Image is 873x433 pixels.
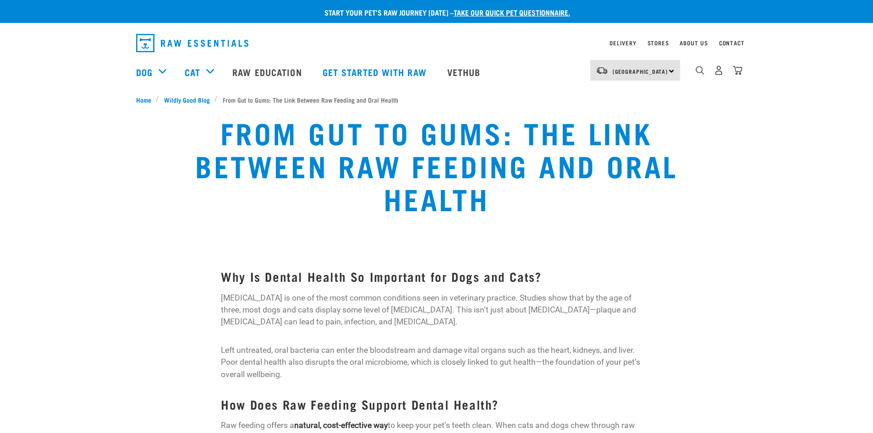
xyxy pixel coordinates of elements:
[221,292,652,328] p: [MEDICAL_DATA] is one of the most common conditions seen in veterinary practice. Studies show tha...
[719,41,745,44] a: Contact
[162,115,711,214] h1: From Gut to Gums: The Link Between Raw Feeding and Oral Health
[438,54,492,90] a: Vethub
[223,54,313,90] a: Raw Education
[733,66,742,75] img: home-icon@2x.png
[136,65,153,79] a: Dog
[613,70,668,73] span: [GEOGRAPHIC_DATA]
[696,66,704,75] img: home-icon-1@2x.png
[164,95,210,104] span: Wildly Good Blog
[136,95,156,104] a: Home
[159,95,214,104] a: Wildly Good Blog
[185,65,200,79] a: Cat
[454,10,570,14] a: take our quick pet questionnaire.
[136,34,248,52] img: Raw Essentials Logo
[294,421,388,430] strong: natural, cost-effective way
[221,344,652,380] p: Left untreated, oral bacteria can enter the bloodstream and damage vital organs such as the heart...
[136,95,737,104] nav: breadcrumbs
[136,95,151,104] span: Home
[221,397,652,411] h3: How Does Raw Feeding Support Dental Health?
[648,41,669,44] a: Stores
[221,269,652,284] h3: Why Is Dental Health So Important for Dogs and Cats?
[714,66,724,75] img: user.png
[596,66,608,75] img: van-moving.png
[609,41,636,44] a: Delivery
[129,30,745,56] nav: dropdown navigation
[313,54,438,90] a: Get started with Raw
[680,41,708,44] a: About Us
